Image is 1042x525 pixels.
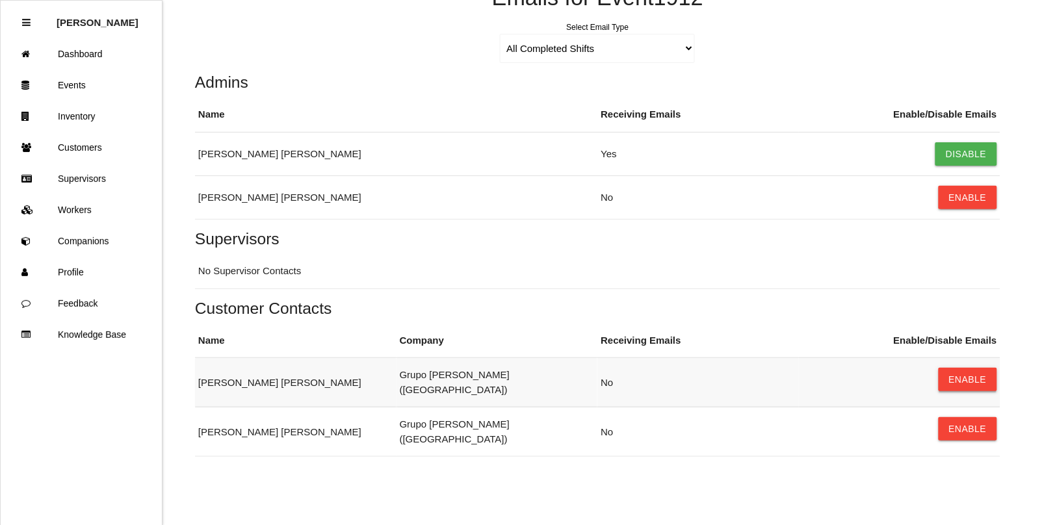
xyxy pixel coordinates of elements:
th: Enable/Disable Emails [891,97,1000,132]
td: Yes [597,132,799,175]
a: Supervisors [1,163,162,194]
th: Receiving Emails [597,324,799,358]
button: Enable [939,186,997,209]
a: Inventory [1,101,162,132]
a: Workers [1,194,162,225]
td: Grupo [PERSON_NAME] ([GEOGRAPHIC_DATA]) [397,407,598,457]
a: Dashboard [1,38,162,70]
th: Enable/Disable Emails [891,324,1000,358]
th: Name [195,97,597,132]
td: [PERSON_NAME] [PERSON_NAME] [195,132,597,175]
td: [PERSON_NAME] [PERSON_NAME] [195,407,397,457]
button: Disable [935,142,997,166]
td: Grupo [PERSON_NAME] ([GEOGRAPHIC_DATA]) [397,358,598,407]
td: [PERSON_NAME] [PERSON_NAME] [195,175,597,219]
a: Profile [1,257,162,288]
a: Customers [1,132,162,163]
button: Enable [939,417,997,441]
a: Feedback [1,288,162,319]
a: Companions [1,225,162,257]
a: Events [1,70,162,101]
label: Select Email Type [567,23,629,32]
td: No [597,358,799,407]
h5: Admins [195,73,1000,91]
div: Close [22,7,31,38]
td: No [597,407,799,457]
h5: Supervisors [195,230,1000,248]
a: Knowledge Base [1,319,162,350]
p: Rosie Blandino [57,7,138,28]
h5: Customer Contacts [195,300,1000,317]
th: Company [397,324,598,358]
td: [PERSON_NAME] [PERSON_NAME] [195,358,397,407]
td: No [597,175,799,219]
th: Name [195,324,397,358]
th: Receiving Emails [597,97,799,132]
button: Enable [939,368,997,391]
td: No Supervisor Contacts [195,254,1000,288]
